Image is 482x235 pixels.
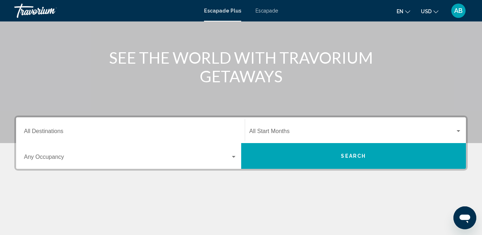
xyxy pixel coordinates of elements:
button: Schimbați limba [397,6,410,16]
a: Travorium [14,4,197,18]
h1: SEE THE WORLD WITH TRAVORIUM GETAWAYS [107,48,375,85]
iframe: Кнопка запуска окна обмена сообщениями [453,206,476,229]
font: USD [421,9,432,14]
button: Meniu utilizator [449,3,468,18]
button: Search [241,143,466,169]
button: Schimbați moneda [421,6,438,16]
font: AB [454,7,463,14]
div: Widget de căutare [16,117,466,169]
a: Escapade [255,8,278,14]
span: Search [341,153,366,159]
font: en [397,9,403,14]
a: Escapade Plus [204,8,241,14]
